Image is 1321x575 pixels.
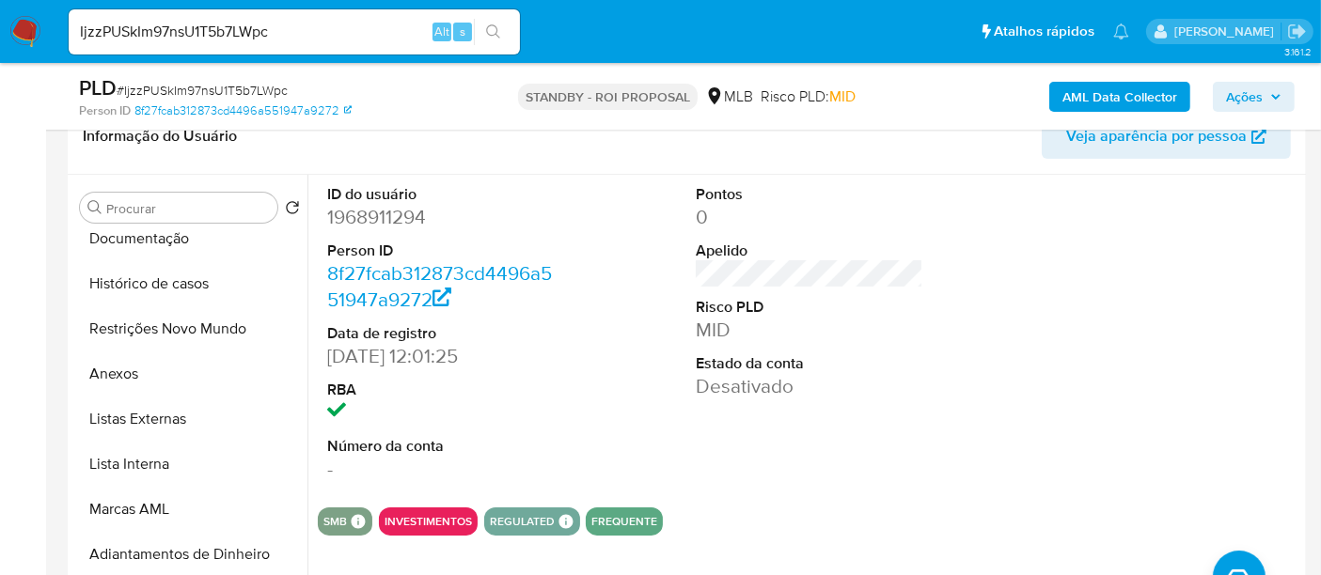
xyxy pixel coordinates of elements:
h1: Informação do Usuário [83,127,237,146]
span: s [460,23,465,40]
b: PLD [79,72,117,102]
dt: Apelido [696,241,923,261]
button: Histórico de casos [72,261,307,306]
button: Marcas AML [72,487,307,532]
button: Anexos [72,351,307,396]
span: Veja aparência por pessoa [1066,114,1247,159]
button: Documentação [72,216,307,261]
span: Ações [1226,82,1263,112]
b: Person ID [79,102,131,119]
span: 3.161.2 [1284,44,1312,59]
button: Restrições Novo Mundo [72,306,307,351]
a: Notificações [1113,23,1129,39]
a: 8f27fcab312873cd4496a551947a9272 [327,259,552,313]
span: Risco PLD: [761,86,856,107]
span: Alt [434,23,449,40]
div: MLB [705,86,753,107]
dt: Data de registro [327,323,555,344]
dd: MID [696,317,923,343]
dt: Número da conta [327,436,555,457]
button: Retornar ao pedido padrão [285,200,300,221]
span: Atalhos rápidos [994,22,1094,41]
a: 8f27fcab312873cd4496a551947a9272 [134,102,352,119]
dd: [DATE] 12:01:25 [327,343,555,369]
input: Pesquise usuários ou casos... [69,20,520,44]
span: MID [829,85,856,107]
dt: Estado da conta [696,353,923,374]
button: search-icon [474,19,512,45]
a: Sair [1287,22,1307,41]
dt: Person ID [327,241,555,261]
dd: Desativado [696,373,923,399]
button: AML Data Collector [1049,82,1190,112]
b: AML Data Collector [1062,82,1177,112]
span: # IjzzPUSkIm97nsU1T5b7LWpc [117,81,288,100]
dt: ID do usuário [327,184,555,205]
button: Ações [1213,82,1295,112]
dd: - [327,456,555,482]
dt: Risco PLD [696,297,923,318]
button: Lista Interna [72,442,307,487]
dd: 1968911294 [327,204,555,230]
p: STANDBY - ROI PROPOSAL [518,84,698,110]
p: erico.trevizan@mercadopago.com.br [1174,23,1281,40]
button: Veja aparência por pessoa [1042,114,1291,159]
dd: 0 [696,204,923,230]
button: Listas Externas [72,396,307,442]
dt: RBA [327,380,555,400]
dt: Pontos [696,184,923,205]
button: Procurar [87,200,102,215]
input: Procurar [106,200,270,217]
